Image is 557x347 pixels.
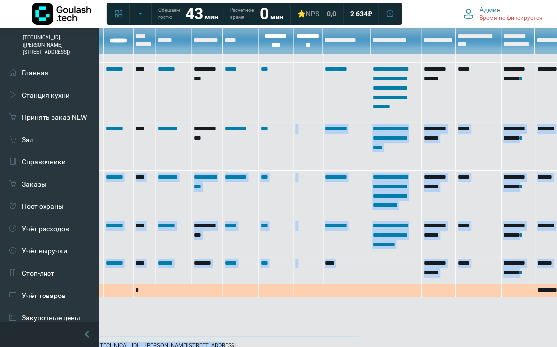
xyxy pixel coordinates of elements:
span: мин [270,13,283,21]
button: Админ Время не фиксируется [458,3,549,24]
span: 2 634 [350,9,368,18]
span: мин [205,13,218,21]
a: ⭐NPS 0,0 [291,5,342,23]
span: ₽ [368,9,372,18]
a: Обещаем гостю 43 мин Расчетное время 0 мин [152,5,289,23]
div: ⭐ [297,9,319,18]
strong: 0 [260,4,269,23]
img: Логотип компании Goulash.tech [32,3,91,25]
span: Расчетное время [230,7,254,21]
span: NPS [306,10,319,18]
span: 0,0 [327,9,336,18]
span: Обещаем гостю [158,7,180,21]
strong: 43 [186,4,203,23]
span: Админ [480,5,501,14]
span: Время не фиксируется [480,14,543,22]
a: 2 634 ₽ [344,5,378,23]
